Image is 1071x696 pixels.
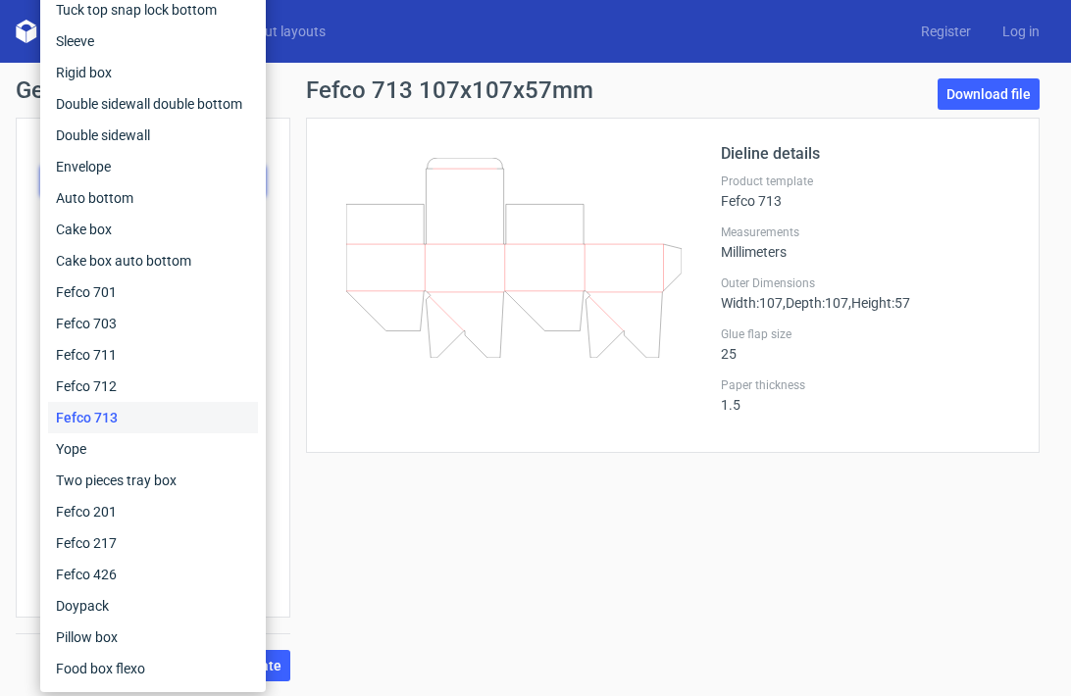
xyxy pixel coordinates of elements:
[48,120,258,151] div: Double sidewall
[48,214,258,245] div: Cake box
[848,295,910,311] span: , Height : 57
[721,174,1015,189] label: Product template
[48,559,258,590] div: Fefco 426
[306,78,593,102] h1: Fefco 713 107x107x57mm
[721,295,783,311] span: Width : 107
[48,621,258,653] div: Pillow box
[48,308,258,339] div: Fefco 703
[48,402,258,433] div: Fefco 713
[721,174,1015,209] div: Fefco 713
[48,527,258,559] div: Fefco 217
[48,339,258,371] div: Fefco 711
[48,25,258,57] div: Sleeve
[987,22,1055,41] a: Log in
[48,57,258,88] div: Rigid box
[48,465,258,496] div: Two pieces tray box
[783,295,848,311] span: , Depth : 107
[48,653,258,684] div: Food box flexo
[48,590,258,621] div: Doypack
[48,433,258,465] div: Yope
[48,88,258,120] div: Double sidewall double bottom
[938,78,1040,110] a: Download file
[721,142,1015,166] h2: Dieline details
[721,275,1015,291] label: Outer Dimensions
[721,224,1015,260] div: Millimeters
[48,182,258,214] div: Auto bottom
[224,22,341,41] a: Diecut layouts
[48,245,258,276] div: Cake box auto bottom
[721,377,1015,413] div: 1.5
[905,22,987,41] a: Register
[48,371,258,402] div: Fefco 712
[16,78,1055,102] h1: Generate new dieline
[721,326,1015,342] label: Glue flap size
[48,276,258,308] div: Fefco 701
[48,151,258,182] div: Envelope
[721,326,1015,362] div: 25
[48,496,258,527] div: Fefco 201
[721,224,1015,240] label: Measurements
[721,377,1015,393] label: Paper thickness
